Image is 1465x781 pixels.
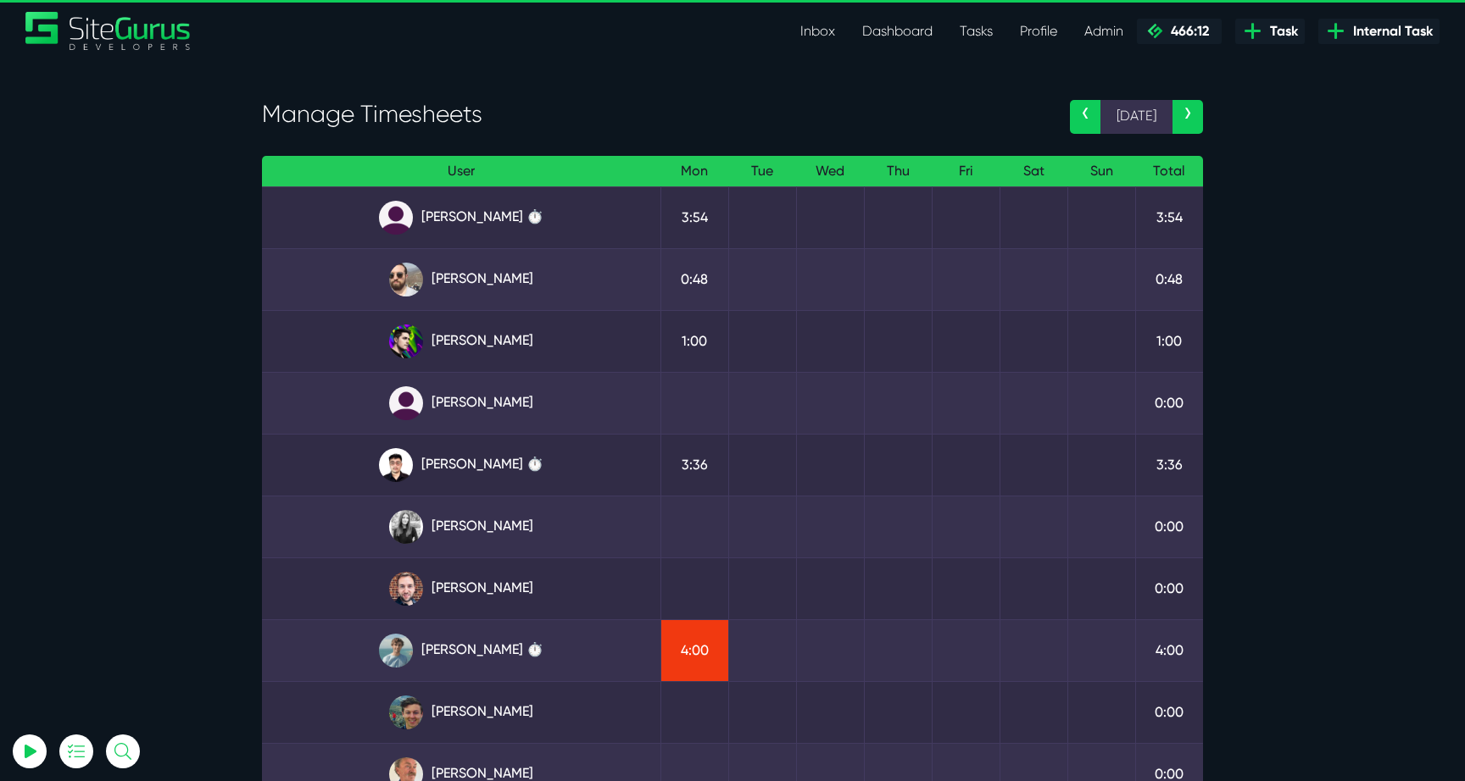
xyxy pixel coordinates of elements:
img: Sitegurus Logo [25,12,192,50]
a: Tasks [946,14,1006,48]
span: [DATE] [1100,100,1173,134]
a: Admin [1071,14,1137,48]
td: 0:00 [1135,557,1203,619]
img: esb8jb8dmrsykbqurfoz.jpg [389,695,423,729]
td: 3:54 [660,186,728,248]
th: Total [1135,156,1203,187]
th: Fri [932,156,1000,187]
th: Mon [660,156,728,187]
span: 466:12 [1164,23,1209,39]
a: [PERSON_NAME] [276,263,647,296]
th: Tue [728,156,796,187]
img: ublsy46zpoyz6muduycb.jpg [389,263,423,296]
a: [PERSON_NAME] [276,695,647,729]
img: default_qrqg0b.png [389,386,423,420]
td: 0:48 [660,248,728,310]
td: 4:00 [1135,619,1203,681]
img: tkl4csrki1nqjgf0pb1z.png [379,634,413,667]
a: [PERSON_NAME] [276,572,647,606]
a: 466:12 [1137,19,1222,44]
img: tfogtqcjwjterk6idyiu.jpg [389,572,423,606]
a: [PERSON_NAME] ⏱️ [276,634,647,667]
td: 3:36 [660,434,728,496]
td: 0:48 [1135,248,1203,310]
th: Wed [796,156,864,187]
img: rxuxidhawjjb44sgel4e.png [389,324,423,358]
a: Profile [1006,14,1071,48]
td: 0:00 [1135,681,1203,743]
a: Task [1235,19,1305,44]
td: 4:00 [660,619,728,681]
td: 0:00 [1135,372,1203,434]
a: Inbox [787,14,849,48]
a: [PERSON_NAME] [276,510,647,544]
a: [PERSON_NAME] ⏱️ [276,448,647,482]
a: [PERSON_NAME] ⏱️ [276,201,647,235]
th: User [262,156,660,187]
td: 3:54 [1135,186,1203,248]
img: default_qrqg0b.png [379,201,413,235]
td: 1:00 [1135,310,1203,372]
th: Sat [1000,156,1067,187]
a: › [1173,100,1203,134]
a: [PERSON_NAME] [276,386,647,420]
span: Internal Task [1346,21,1433,42]
a: Internal Task [1318,19,1440,44]
a: ‹ [1070,100,1100,134]
span: Task [1263,21,1298,42]
td: 1:00 [660,310,728,372]
img: rgqpcqpgtbr9fmz9rxmm.jpg [389,510,423,544]
a: [PERSON_NAME] [276,324,647,358]
a: SiteGurus [25,12,192,50]
td: 0:00 [1135,496,1203,557]
td: 3:36 [1135,434,1203,496]
th: Sun [1067,156,1135,187]
a: Dashboard [849,14,946,48]
img: xv1kmavyemxtguplm5ir.png [379,448,413,482]
h3: Manage Timesheets [262,100,1044,129]
th: Thu [864,156,932,187]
